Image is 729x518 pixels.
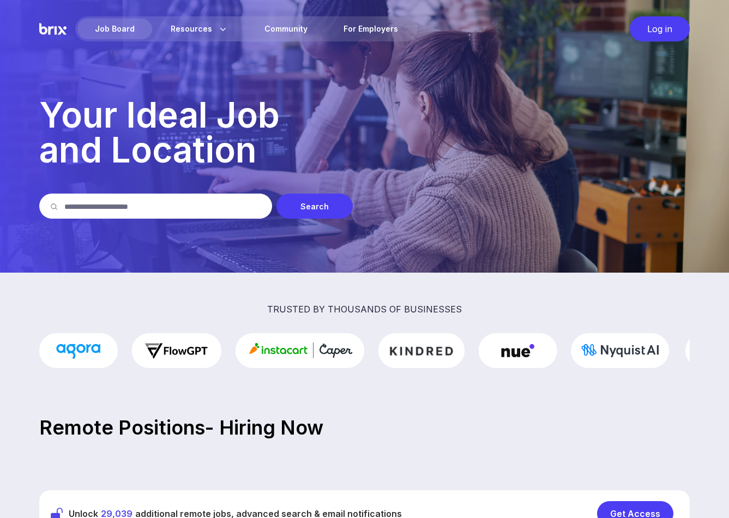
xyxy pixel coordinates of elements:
[624,16,690,41] a: Log in
[630,16,690,41] div: Log in
[153,19,246,39] div: Resources
[39,98,690,167] p: Your Ideal Job and Location
[77,19,152,39] div: Job Board
[326,19,415,39] a: For Employers
[276,194,353,219] div: Search
[247,19,325,39] a: Community
[39,16,67,41] img: Brix Logo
